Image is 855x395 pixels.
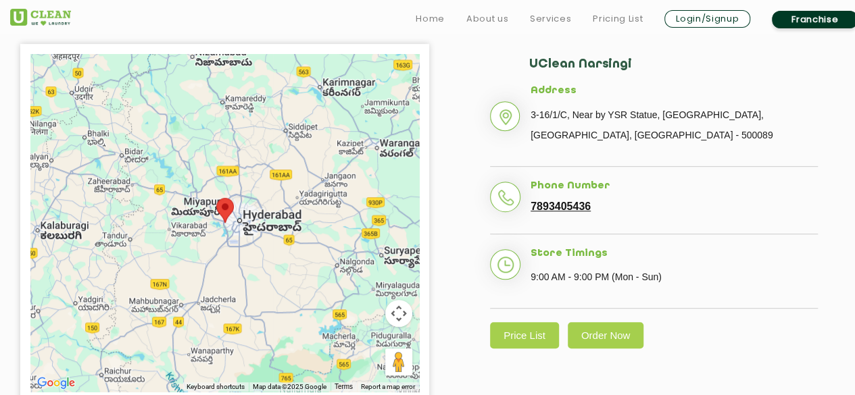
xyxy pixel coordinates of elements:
[531,85,818,97] h5: Address
[416,11,445,27] a: Home
[531,180,818,192] h5: Phone Number
[34,374,78,392] a: Open this area in Google Maps (opens a new window)
[531,201,591,213] a: 7893405436
[664,10,750,28] a: Login/Signup
[187,382,245,392] button: Keyboard shortcuts
[335,382,353,392] a: Terms (opens in new tab)
[529,57,818,85] h2: UClean Narsingi
[253,383,326,390] span: Map data ©2025 Google
[466,11,508,27] a: About us
[10,9,71,26] img: UClean Laundry and Dry Cleaning
[531,267,818,287] p: 9:00 AM - 9:00 PM (Mon - Sun)
[531,248,818,260] h5: Store Timings
[34,374,78,392] img: Google
[568,322,644,348] a: Order Now
[593,11,643,27] a: Pricing List
[361,382,415,392] a: Report a map error
[530,11,571,27] a: Services
[490,322,559,348] a: Price List
[385,348,412,375] button: Drag Pegman onto the map to open Street View
[531,105,818,145] p: 3-16/1/C, Near by YSR Statue, [GEOGRAPHIC_DATA], [GEOGRAPHIC_DATA], [GEOGRAPHIC_DATA] - 500089
[385,300,412,327] button: Map camera controls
